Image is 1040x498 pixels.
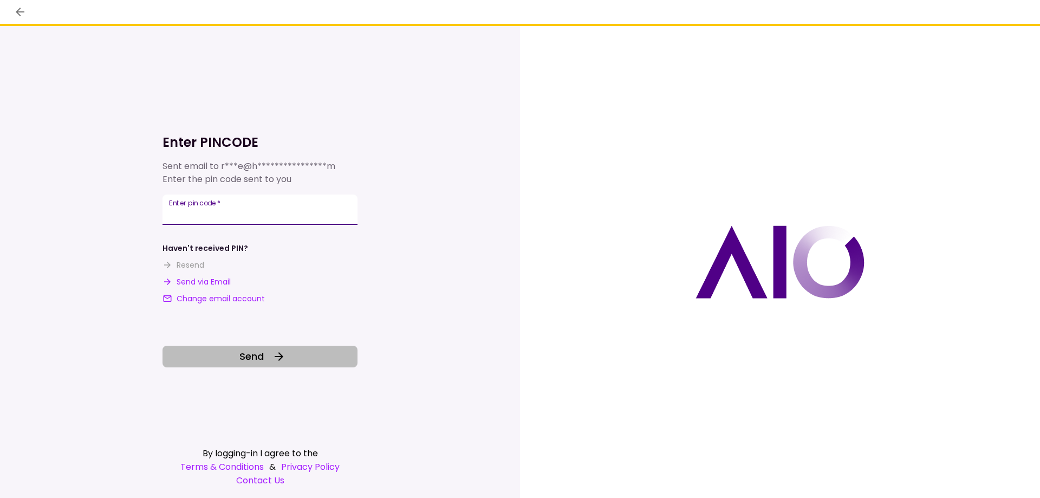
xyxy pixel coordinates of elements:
a: Terms & Conditions [180,460,264,474]
label: Enter pin code [169,198,220,208]
span: Send [239,349,264,364]
button: Change email account [162,293,265,305]
button: Resend [162,260,204,271]
button: Send via Email [162,276,231,288]
div: Haven't received PIN? [162,243,248,254]
div: Sent email to Enter the pin code sent to you [162,160,357,186]
div: & [162,460,357,474]
button: Send [162,346,357,367]
h1: Enter PINCODE [162,134,357,151]
img: AIO logo [695,225,864,299]
a: Contact Us [162,474,357,487]
div: By logging-in I agree to the [162,447,357,460]
a: Privacy Policy [281,460,340,474]
button: back [11,3,29,21]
